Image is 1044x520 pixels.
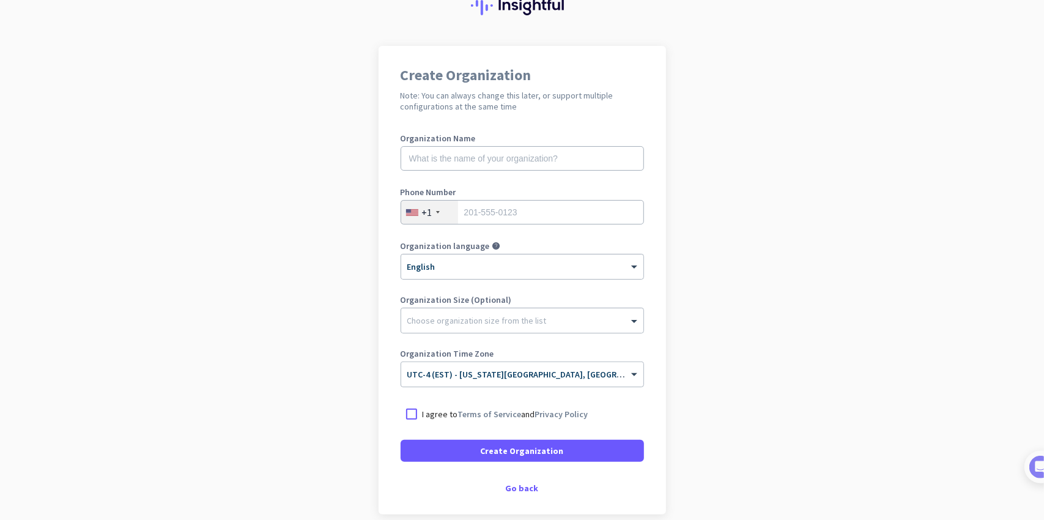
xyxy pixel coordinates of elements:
[401,295,644,304] label: Organization Size (Optional)
[401,188,644,196] label: Phone Number
[492,242,501,250] i: help
[401,146,644,171] input: What is the name of your organization?
[481,445,564,457] span: Create Organization
[458,409,522,420] a: Terms of Service
[401,242,490,250] label: Organization language
[401,484,644,492] div: Go back
[401,134,644,143] label: Organization Name
[401,90,644,112] h2: Note: You can always change this later, or support multiple configurations at the same time
[423,408,588,420] p: I agree to and
[401,68,644,83] h1: Create Organization
[422,206,432,218] div: +1
[535,409,588,420] a: Privacy Policy
[401,349,644,358] label: Organization Time Zone
[401,440,644,462] button: Create Organization
[401,200,644,225] input: 201-555-0123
